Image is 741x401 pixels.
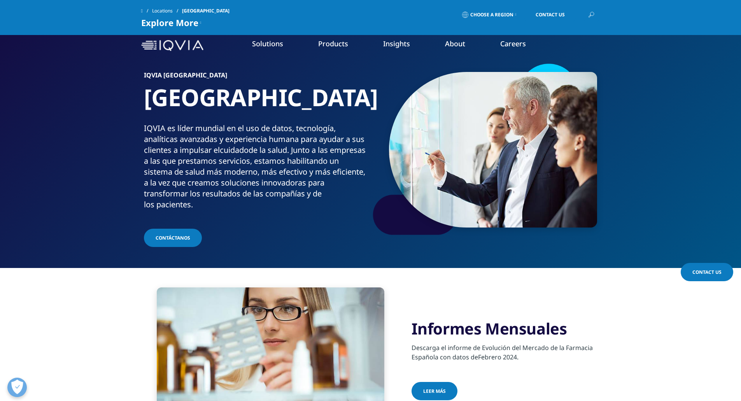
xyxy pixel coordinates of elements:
[412,319,600,338] h3: Informes Mensuales
[423,388,446,394] span: Leer más
[524,6,576,24] a: Contact Us
[318,39,348,48] a: Products
[144,123,368,215] p: IQVIA es líder mundial en el uso de datos, tecnología, analíticas avanzadas y experiencia humana ...
[692,269,722,275] span: Contact Us
[389,72,597,228] img: 103_brainstorm-on-glass-window.jpg
[412,382,457,400] a: Leer más
[144,72,368,83] h6: IQVIA [GEOGRAPHIC_DATA]
[412,343,600,366] p: Descarga el informe de Evolución del Mercado de la Farmacia Española con datos de
[220,145,249,155] span: cuidado
[478,353,519,361] span: Febrero 2024.
[470,12,513,18] span: Choose a Region
[207,27,600,64] nav: Primary
[144,83,368,123] h1: [GEOGRAPHIC_DATA]
[156,235,190,241] span: Contáctanos
[536,12,565,17] span: Contact Us
[144,229,202,247] a: Contáctanos
[500,39,526,48] a: Careers
[7,378,27,397] button: Open Preferences
[252,39,283,48] a: Solutions
[445,39,465,48] a: About
[383,39,410,48] a: Insights
[681,263,733,281] a: Contact Us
